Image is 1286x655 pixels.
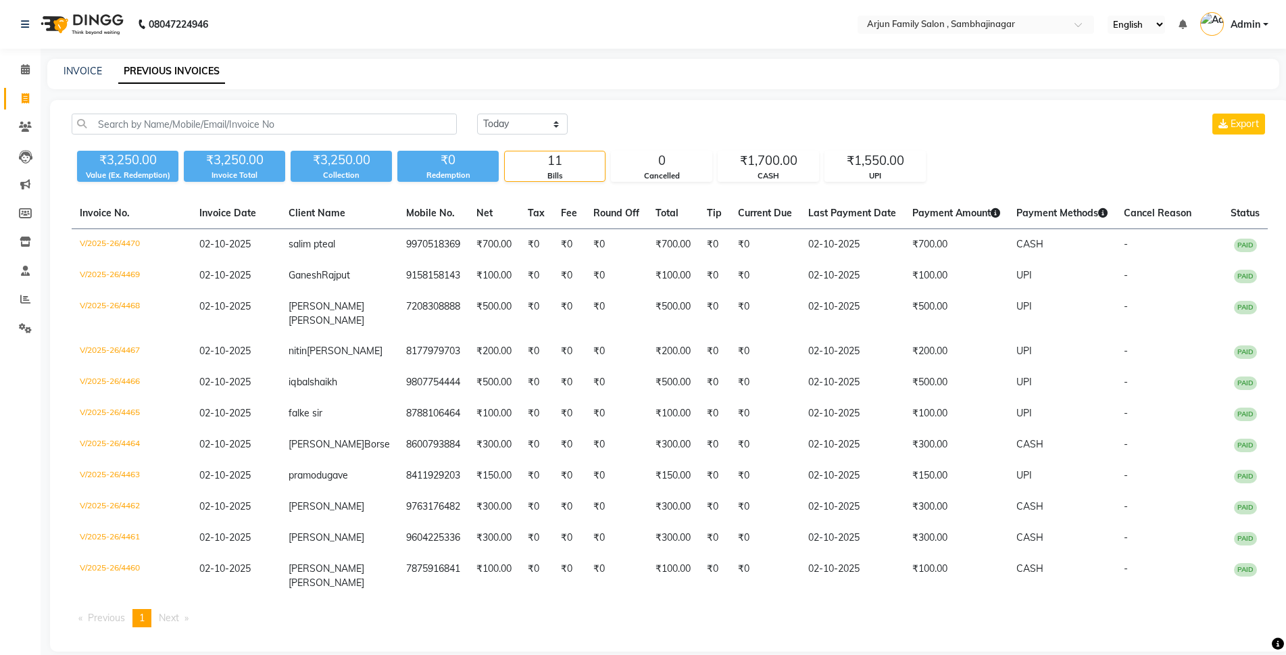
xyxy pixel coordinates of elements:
[289,238,335,250] span: salim pteal
[72,609,1268,627] nav: Pagination
[800,260,904,291] td: 02-10-2025
[77,151,178,170] div: ₹3,250.00
[289,314,364,326] span: [PERSON_NAME]
[1016,407,1032,419] span: UPI
[904,491,1008,523] td: ₹300.00
[199,438,251,450] span: 02-10-2025
[800,523,904,554] td: 02-10-2025
[1124,376,1128,388] span: -
[553,291,585,336] td: ₹0
[468,554,520,598] td: ₹100.00
[699,367,730,398] td: ₹0
[184,151,285,170] div: ₹3,250.00
[1234,501,1257,514] span: PAID
[289,531,364,543] span: [PERSON_NAME]
[904,367,1008,398] td: ₹500.00
[289,407,322,419] span: falke sir
[612,151,712,170] div: 0
[1234,301,1257,314] span: PAID
[808,207,896,219] span: Last Payment Date
[800,429,904,460] td: 02-10-2025
[699,229,730,261] td: ₹0
[72,491,191,523] td: V/2025-26/4462
[72,336,191,367] td: V/2025-26/4467
[904,260,1008,291] td: ₹100.00
[1124,345,1128,357] span: -
[1016,469,1032,481] span: UPI
[520,260,553,291] td: ₹0
[730,554,800,598] td: ₹0
[64,65,102,77] a: INVOICE
[398,460,468,491] td: 8411929203
[800,491,904,523] td: 02-10-2025
[647,398,699,429] td: ₹100.00
[561,207,577,219] span: Fee
[1124,469,1128,481] span: -
[585,491,647,523] td: ₹0
[647,429,699,460] td: ₹300.00
[1234,563,1257,577] span: PAID
[398,336,468,367] td: 8177979703
[825,170,925,182] div: UPI
[398,398,468,429] td: 8788106464
[1016,500,1043,512] span: CASH
[80,207,130,219] span: Invoice No.
[1124,269,1128,281] span: -
[1200,12,1224,36] img: Admin
[289,469,322,481] span: pramod
[718,151,818,170] div: ₹1,700.00
[1234,532,1257,545] span: PAID
[72,398,191,429] td: V/2025-26/4465
[310,376,337,388] span: shaikh
[1234,377,1257,390] span: PAID
[72,260,191,291] td: V/2025-26/4469
[398,554,468,598] td: 7875916841
[904,291,1008,336] td: ₹500.00
[149,5,208,43] b: 08047224946
[656,207,678,219] span: Total
[738,207,792,219] span: Current Due
[199,238,251,250] span: 02-10-2025
[730,523,800,554] td: ₹0
[199,407,251,419] span: 02-10-2025
[1016,345,1032,357] span: UPI
[159,612,179,624] span: Next
[647,229,699,261] td: ₹700.00
[904,336,1008,367] td: ₹200.00
[699,398,730,429] td: ₹0
[585,398,647,429] td: ₹0
[398,260,468,291] td: 9158158143
[593,207,639,219] span: Round Off
[904,523,1008,554] td: ₹300.00
[707,207,722,219] span: Tip
[468,398,520,429] td: ₹100.00
[520,336,553,367] td: ₹0
[520,429,553,460] td: ₹0
[307,345,382,357] span: [PERSON_NAME]
[585,291,647,336] td: ₹0
[139,612,145,624] span: 1
[1016,376,1032,388] span: UPI
[398,429,468,460] td: 8600793884
[553,460,585,491] td: ₹0
[72,554,191,598] td: V/2025-26/4460
[468,336,520,367] td: ₹200.00
[528,207,545,219] span: Tax
[1124,300,1128,312] span: -
[1234,408,1257,421] span: PAID
[398,229,468,261] td: 9970518369
[199,300,251,312] span: 02-10-2025
[468,460,520,491] td: ₹150.00
[585,367,647,398] td: ₹0
[476,207,493,219] span: Net
[118,59,225,84] a: PREVIOUS INVOICES
[291,170,392,181] div: Collection
[612,170,712,182] div: Cancelled
[289,577,364,589] span: [PERSON_NAME]
[289,269,322,281] span: Ganesh
[72,367,191,398] td: V/2025-26/4466
[904,429,1008,460] td: ₹300.00
[468,367,520,398] td: ₹500.00
[699,260,730,291] td: ₹0
[72,429,191,460] td: V/2025-26/4464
